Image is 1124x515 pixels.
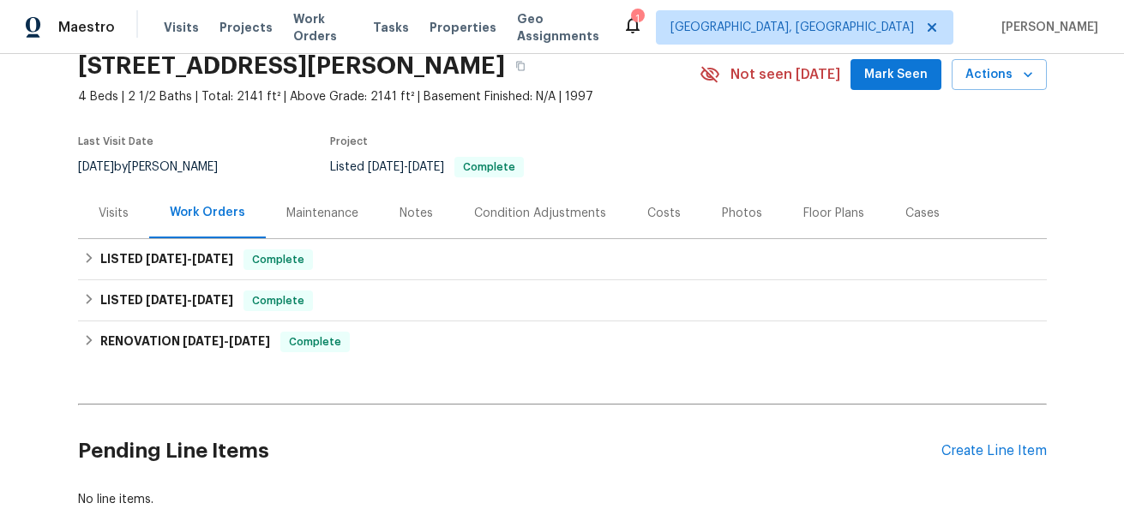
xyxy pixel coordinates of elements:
[229,335,270,347] span: [DATE]
[670,19,914,36] span: [GEOGRAPHIC_DATA], [GEOGRAPHIC_DATA]
[99,205,129,222] div: Visits
[282,333,348,350] span: Complete
[183,335,270,347] span: -
[192,294,233,306] span: [DATE]
[803,205,864,222] div: Floor Plans
[368,161,444,173] span: -
[400,205,433,222] div: Notes
[851,59,941,91] button: Mark Seen
[146,294,187,306] span: [DATE]
[474,205,606,222] div: Condition Adjustments
[647,205,681,222] div: Costs
[100,290,233,311] h6: LISTED
[183,335,224,347] span: [DATE]
[78,491,1047,508] div: No line items.
[146,253,233,265] span: -
[965,64,1033,86] span: Actions
[730,66,840,83] span: Not seen [DATE]
[170,204,245,221] div: Work Orders
[78,57,505,75] h2: [STREET_ADDRESS][PERSON_NAME]
[219,19,273,36] span: Projects
[373,21,409,33] span: Tasks
[456,162,522,172] span: Complete
[164,19,199,36] span: Visits
[293,10,352,45] span: Work Orders
[78,411,941,491] h2: Pending Line Items
[146,253,187,265] span: [DATE]
[430,19,496,36] span: Properties
[78,88,700,105] span: 4 Beds | 2 1/2 Baths | Total: 2141 ft² | Above Grade: 2141 ft² | Basement Finished: N/A | 1997
[368,161,404,173] span: [DATE]
[245,292,311,309] span: Complete
[505,51,536,81] button: Copy Address
[631,10,643,27] div: 1
[517,10,602,45] span: Geo Assignments
[905,205,940,222] div: Cases
[78,136,153,147] span: Last Visit Date
[995,19,1098,36] span: [PERSON_NAME]
[78,321,1047,362] div: RENOVATION [DATE]-[DATE]Complete
[408,161,444,173] span: [DATE]
[78,280,1047,321] div: LISTED [DATE]-[DATE]Complete
[78,157,238,177] div: by [PERSON_NAME]
[952,59,1047,91] button: Actions
[146,294,233,306] span: -
[245,251,311,268] span: Complete
[192,253,233,265] span: [DATE]
[286,205,358,222] div: Maintenance
[58,19,115,36] span: Maestro
[330,161,524,173] span: Listed
[722,205,762,222] div: Photos
[100,249,233,270] h6: LISTED
[100,332,270,352] h6: RENOVATION
[78,239,1047,280] div: LISTED [DATE]-[DATE]Complete
[864,64,928,86] span: Mark Seen
[78,161,114,173] span: [DATE]
[330,136,368,147] span: Project
[941,443,1047,459] div: Create Line Item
